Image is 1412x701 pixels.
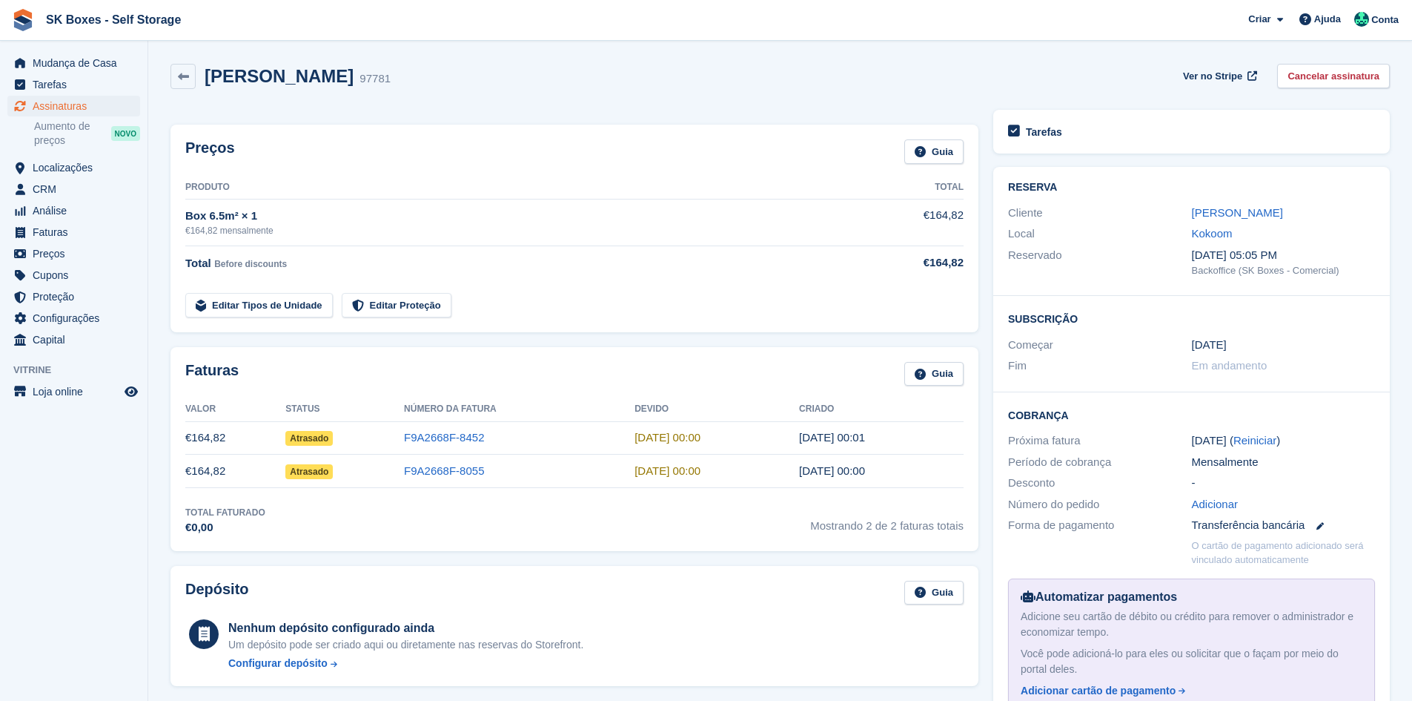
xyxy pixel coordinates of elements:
span: Ver no Stripe [1183,69,1242,84]
a: menu [7,157,140,178]
th: Produto [185,176,861,200]
a: Adicionar cartão de pagamento [1021,683,1356,699]
span: Cupons [33,265,122,286]
a: menu [7,381,140,402]
div: €164,82 mensalmente [185,224,861,237]
h2: Depósito [185,581,249,605]
span: Aumento de preços [34,119,111,148]
a: Loja de pré-visualização [122,383,140,401]
a: Kokoom [1192,227,1233,240]
time: 2025-09-01 23:00:00 UTC [634,431,700,444]
span: Em andamento [1192,359,1267,372]
th: Criado [799,398,964,421]
td: €164,82 [861,199,964,246]
div: Fim [1008,358,1191,375]
span: Atrasado [285,431,333,446]
time: 2025-08-31 23:01:30 UTC [799,431,865,444]
span: Localizações [33,157,122,178]
h2: [PERSON_NAME] [205,66,354,86]
a: menu [7,179,140,200]
p: Um depósito pode ser criado aqui ou diretamente nas reservas do Storefront. [228,637,583,653]
div: Número do pedido [1008,496,1191,513]
a: Cancelar assinatura [1277,64,1390,88]
th: Número da fatura [404,398,634,421]
span: Assinaturas [33,96,122,116]
span: Faturas [33,222,122,243]
div: - [1192,475,1375,492]
h2: Cobrança [1008,407,1375,422]
td: €164,82 [185,421,285,455]
time: 2025-08-01 23:00:00 UTC [634,464,700,477]
a: [PERSON_NAME] [1192,206,1283,219]
div: Próxima fatura [1008,432,1191,450]
span: Total [185,257,211,269]
div: Cliente [1008,205,1191,222]
p: O cartão de pagamento adicionado será vinculado automaticamente [1192,539,1375,567]
div: [DATE] 05:05 PM [1192,247,1375,264]
a: Guia [904,581,964,605]
h2: Tarefas [1026,125,1062,139]
a: menu [7,243,140,264]
a: menu [7,96,140,116]
a: menu [7,200,140,221]
div: NOVO [111,126,140,141]
div: Total faturado [185,506,265,519]
div: Reservado [1008,247,1191,278]
a: Ver no Stripe [1177,64,1259,88]
h2: Preços [185,139,235,164]
span: Before discounts [214,259,287,269]
div: [DATE] ( ) [1192,432,1375,450]
span: Vitrine [13,363,148,378]
a: menu [7,74,140,95]
div: €164,82 [861,254,964,271]
span: Proteção [33,286,122,307]
a: menu [7,308,140,329]
div: Período de cobrança [1008,454,1191,471]
time: 2025-07-31 23:00:00 UTC [1192,337,1227,354]
div: Automatizar pagamentos [1021,588,1362,606]
span: Configurações [33,308,122,329]
a: SK Boxes - Self Storage [40,7,187,32]
div: Adicione seu cartão de débito ou crédito para remover o administrador e economizar tempo. [1021,609,1362,640]
span: Preços [33,243,122,264]
span: Mudança de Casa [33,53,122,73]
a: Guia [904,139,964,164]
a: F9A2668F-8452 [404,431,484,444]
time: 2025-07-31 23:00:39 UTC [799,464,865,477]
h2: Subscrição [1008,311,1375,326]
a: menu [7,329,140,350]
a: menu [7,265,140,286]
div: Começar [1008,337,1191,354]
div: Transferência bancária [1192,517,1375,534]
div: Forma de pagamento [1008,517,1191,534]
h2: Faturas [185,362,239,386]
div: Nenhum depósito configurado ainda [228,619,583,637]
span: Atrasado [285,464,333,479]
span: Tarefas [33,74,122,95]
a: Editar Tipos de Unidade [185,293,333,317]
td: €164,82 [185,455,285,488]
th: Total [861,176,964,200]
img: stora-icon-8386f47178a22dfd0bd8f6a31ec36ba5ce8667c1dd55bd0f319d3a0aa187defe.svg [12,9,34,31]
a: F9A2668F-8055 [404,464,484,477]
div: Box 6.5m² × 1 [185,208,861,225]
div: Adicionar cartão de pagamento [1021,683,1176,699]
a: menu [7,286,140,307]
span: Criar [1248,12,1270,27]
div: 97781 [359,70,391,88]
th: Valor [185,398,285,421]
div: Desconto [1008,475,1191,492]
a: menu [7,53,140,73]
div: Mensalmente [1192,454,1375,471]
span: Análise [33,200,122,221]
a: Guia [904,362,964,386]
div: €0,00 [185,519,265,536]
a: Aumento de preços NOVO [34,119,140,148]
img: SK Boxes - Comercial [1354,12,1369,27]
a: Reiniciar [1233,434,1276,447]
span: Loja online [33,381,122,402]
th: Devido [634,398,799,421]
a: Editar Proteção [342,293,451,317]
div: Local [1008,226,1191,243]
span: CRM [33,179,122,200]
